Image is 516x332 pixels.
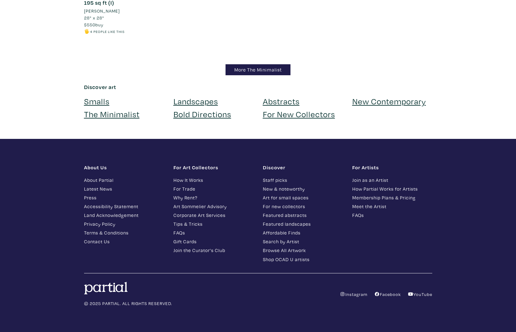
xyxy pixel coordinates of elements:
[408,291,432,297] a: YouTube
[226,64,290,75] a: More The Minimalist
[84,164,164,171] h1: About Us
[263,229,343,236] a: Affordable Finds
[84,84,432,91] h6: Discover art
[84,108,140,119] a: The Minimalist
[263,185,343,192] a: New & noteworthy
[263,212,343,219] a: Featured abstracts
[173,220,253,228] a: Tips & Tricks
[84,96,109,107] a: Smalls
[352,96,426,107] a: New Contemporary
[84,15,104,21] span: 28" x 28"
[263,203,343,210] a: For new collectors
[263,194,343,201] a: Art for small spaces
[173,177,253,184] a: How It Works
[173,96,218,107] a: Landscapes
[84,229,164,236] a: Terms & Conditions
[173,203,253,210] a: Art Sommelier Advisory
[84,282,128,294] img: logo.svg
[340,291,367,297] a: Instagram
[84,238,164,245] a: Contact Us
[263,238,343,245] a: Search by Artist
[263,177,343,184] a: Staff picks
[173,185,253,192] a: For Trade
[84,8,120,14] li: [PERSON_NAME]
[84,220,164,228] a: Privacy Policy
[352,194,432,201] a: Membership Plans & Pricing
[352,164,432,171] h1: For Artists
[352,177,432,184] a: Join as an Artist
[263,247,343,254] a: Browse All Artwork
[173,212,253,219] a: Corporate Art Services
[173,238,253,245] a: Gift Cards
[84,22,104,28] span: buy
[352,212,432,219] a: FAQs
[84,194,164,201] a: Press
[84,212,164,219] a: Land Acknowledgement
[173,194,253,201] a: Why Rent?
[79,282,258,307] div: © 2025 PARTIAL. ALL RIGHTS RESERVED.
[263,96,300,107] a: Abstracts
[263,164,343,171] h1: Discover
[84,203,164,210] a: Accessibility Statement
[173,229,253,236] a: FAQs
[84,185,164,192] a: Latest News
[173,108,231,119] a: Bold Directions
[84,28,194,35] li: 🖐️
[173,164,253,171] h1: For Art Collectors
[173,247,253,254] a: Join the Curator's Club
[90,29,125,34] small: 4 people like this
[352,203,432,210] a: Meet the Artist
[84,8,194,14] a: [PERSON_NAME]
[263,256,343,263] a: Shop OCAD U artists
[374,291,401,297] a: Facebook
[263,108,335,119] a: For New Collectors
[263,220,343,228] a: Featured landscapes
[352,185,432,192] a: How Partial Works for Artists
[84,177,164,184] a: About Partial
[84,22,95,28] span: $550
